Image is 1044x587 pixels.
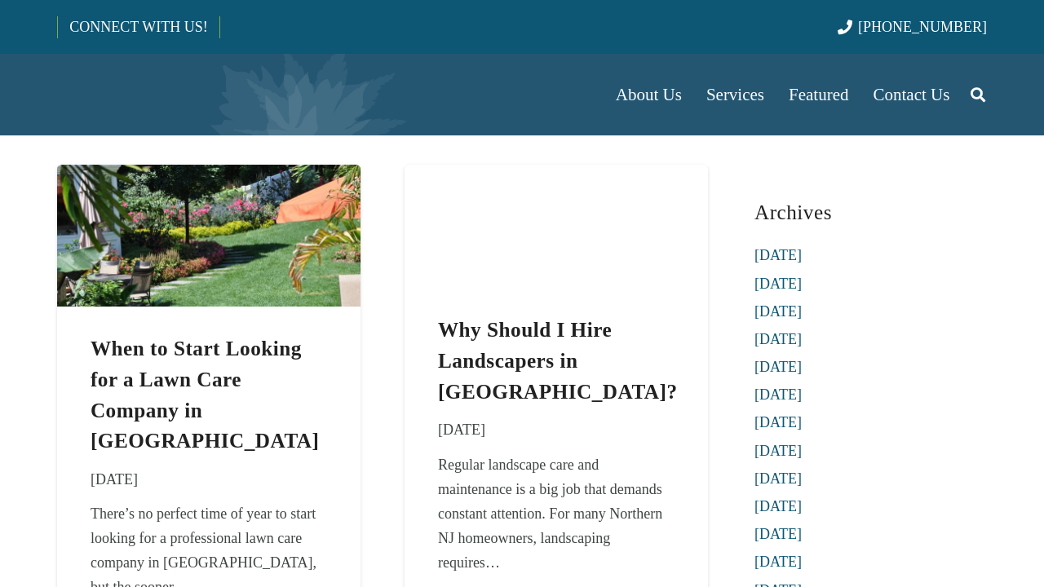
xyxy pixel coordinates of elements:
[776,54,860,135] a: Featured
[57,169,361,185] a: When to Start Looking for a Lawn Care Company in NJ
[438,319,678,403] a: Why Should I Hire Landscapers in [GEOGRAPHIC_DATA]?
[754,443,802,459] a: [DATE]
[754,498,802,514] a: [DATE]
[754,554,802,570] a: [DATE]
[754,386,802,403] a: [DATE]
[57,62,328,127] a: Borst-Logo
[754,359,802,375] a: [DATE]
[604,54,694,135] a: About Us
[58,7,219,46] a: CONNECT WITH US!
[754,526,802,542] a: [DATE]
[754,470,802,487] a: [DATE]
[754,303,802,320] a: [DATE]
[754,247,802,263] a: [DATE]
[789,85,848,104] span: Featured
[754,194,987,231] h3: Archives
[861,54,962,135] a: Contact Us
[57,165,361,307] img: Lush green lawn with vibrant flower beds, stone pathway, and outdoor seating area, showcasing pro...
[438,417,485,442] time: 17 February 2017 at 09:27:25 America/New_York
[405,169,708,185] a: Why Should I Hire Landscapers in Bergen County?
[706,85,764,104] span: Services
[962,74,994,115] a: Search
[754,276,802,292] a: [DATE]
[91,338,320,452] a: When to Start Looking for a Lawn Care Company in [GEOGRAPHIC_DATA]
[874,85,950,104] span: Contact Us
[754,331,802,347] a: [DATE]
[438,452,675,575] div: Regular landscape care and maintenance is a big job that demands constant attention. For many Nor...
[858,19,987,35] span: [PHONE_NUMBER]
[616,85,682,104] span: About Us
[91,467,138,492] time: 27 February 2017 at 11:47:58 America/New_York
[838,19,987,35] a: [PHONE_NUMBER]
[694,54,776,135] a: Services
[754,414,802,430] a: [DATE]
